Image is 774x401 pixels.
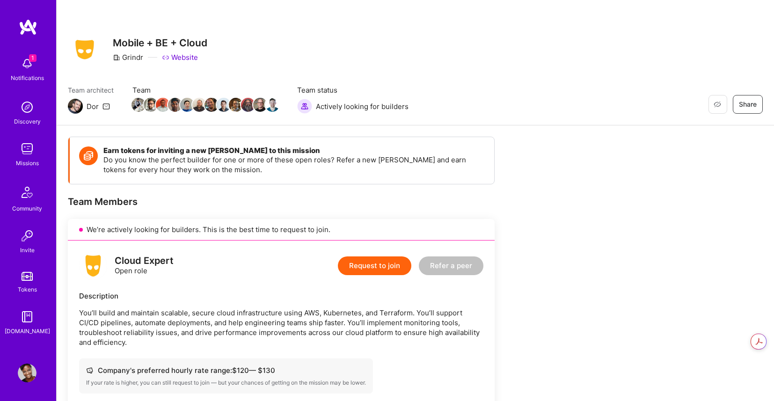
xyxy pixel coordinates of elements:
button: Request to join [338,256,411,275]
img: discovery [18,98,37,117]
div: We’re actively looking for builders. This is the best time to request to join. [68,219,495,241]
span: Team architect [68,85,114,95]
img: Team Member Avatar [217,98,231,112]
img: Token icon [79,146,98,165]
div: Description [79,291,483,301]
i: icon Mail [102,102,110,110]
img: Team Architect [68,99,83,114]
img: User Avatar [18,364,37,382]
div: [DOMAIN_NAME] [5,326,50,336]
img: Team Member Avatar [192,98,206,112]
div: Grindr [113,52,143,62]
div: Notifications [11,73,44,83]
img: Team Member Avatar [204,98,219,112]
span: 1 [29,54,37,62]
div: Company's preferred hourly rate range: $ 120 — $ 130 [86,365,366,375]
img: Community [16,181,38,204]
img: logo [79,252,107,280]
div: Dor [87,102,99,111]
img: guide book [18,307,37,326]
img: Team Member Avatar [131,98,146,112]
span: Team [132,85,278,95]
img: Team Member Avatar [265,98,279,112]
div: Cloud Expert [115,256,174,266]
i: icon EyeClosed [714,101,721,108]
img: bell [18,54,37,73]
img: Actively looking for builders [297,99,312,114]
a: Website [162,52,198,62]
img: Team Member Avatar [253,98,267,112]
div: Invite [20,245,35,255]
img: Team Member Avatar [180,98,194,112]
div: Missions [16,158,39,168]
img: teamwork [18,139,37,158]
p: You’ll build and maintain scalable, secure cloud infrastructure using AWS, Kubernetes, and Terraf... [79,308,483,347]
div: Open role [115,256,174,276]
div: Team Members [68,196,495,208]
img: Team Member Avatar [229,98,243,112]
p: Do you know the perfect builder for one or more of these open roles? Refer a new [PERSON_NAME] an... [103,155,485,175]
div: Community [12,204,42,213]
h4: Earn tokens for inviting a new [PERSON_NAME] to this mission [103,146,485,155]
i: icon Cash [86,367,93,374]
img: tokens [22,272,33,281]
button: Refer a peer [419,256,483,275]
span: Team status [297,85,409,95]
img: Team Member Avatar [144,98,158,112]
h3: Mobile + BE + Cloud [113,37,207,49]
img: Team Member Avatar [241,98,255,112]
img: Invite [18,226,37,245]
img: logo [19,19,37,36]
div: Tokens [18,284,37,294]
i: icon CompanyGray [113,54,120,61]
span: Actively looking for builders [316,102,409,111]
img: Company Logo [68,37,102,62]
img: Team Member Avatar [156,98,170,112]
img: Team Member Avatar [168,98,182,112]
div: If your rate is higher, you can still request to join — but your chances of getting on the missio... [86,379,366,386]
div: Discovery [14,117,41,126]
span: Share [739,100,757,109]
